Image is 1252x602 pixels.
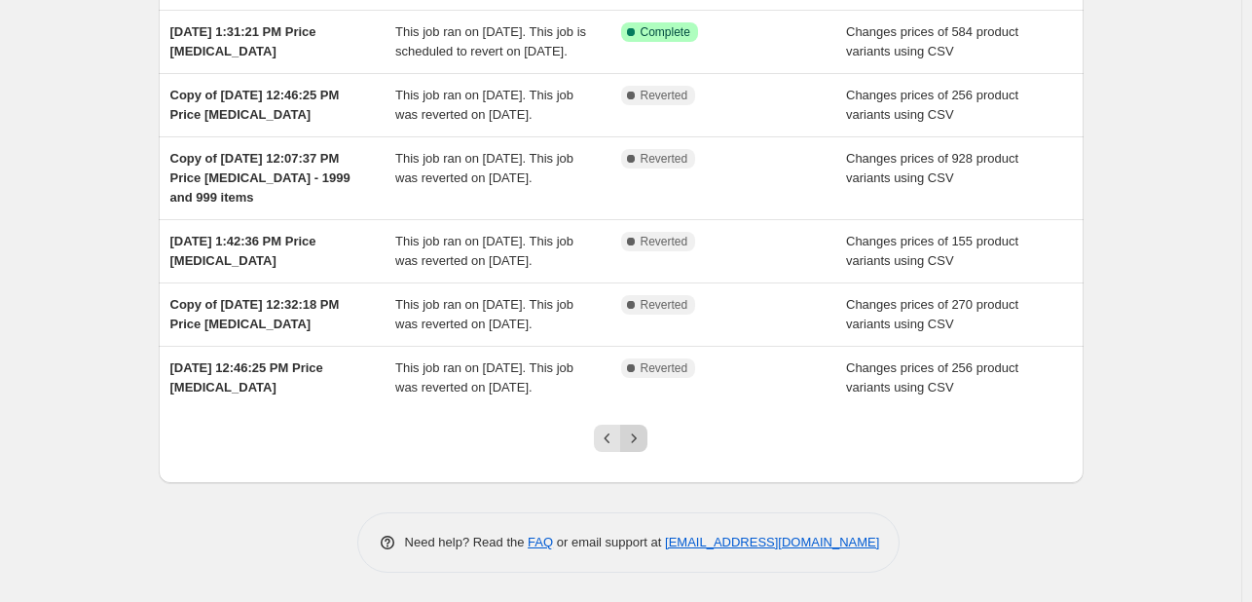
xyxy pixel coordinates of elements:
span: or email support at [553,535,665,549]
span: Reverted [641,297,688,313]
a: [EMAIL_ADDRESS][DOMAIN_NAME] [665,535,879,549]
span: Reverted [641,151,688,167]
span: Copy of [DATE] 12:46:25 PM Price [MEDICAL_DATA] [170,88,340,122]
span: Changes prices of 256 product variants using CSV [846,360,1018,395]
span: Copy of [DATE] 12:32:18 PM Price [MEDICAL_DATA] [170,297,340,331]
span: Changes prices of 270 product variants using CSV [846,297,1018,331]
span: Changes prices of 155 product variants using CSV [846,234,1018,268]
span: This job ran on [DATE]. This job was reverted on [DATE]. [395,151,573,185]
span: Changes prices of 584 product variants using CSV [846,24,1018,58]
span: [DATE] 1:42:36 PM Price [MEDICAL_DATA] [170,234,316,268]
span: [DATE] 1:31:21 PM Price [MEDICAL_DATA] [170,24,316,58]
span: Reverted [641,88,688,103]
button: Next [620,425,647,452]
span: This job ran on [DATE]. This job was reverted on [DATE]. [395,360,573,395]
span: Changes prices of 256 product variants using CSV [846,88,1018,122]
button: Previous [594,425,621,452]
span: This job ran on [DATE]. This job is scheduled to revert on [DATE]. [395,24,586,58]
span: Reverted [641,360,688,376]
nav: Pagination [594,425,647,452]
span: Reverted [641,234,688,249]
a: FAQ [528,535,553,549]
span: Changes prices of 928 product variants using CSV [846,151,1018,185]
span: This job ran on [DATE]. This job was reverted on [DATE]. [395,234,573,268]
span: This job ran on [DATE]. This job was reverted on [DATE]. [395,88,573,122]
span: Complete [641,24,690,40]
span: Copy of [DATE] 12:07:37 PM Price [MEDICAL_DATA] - 1999 and 999 items [170,151,350,205]
span: [DATE] 12:46:25 PM Price [MEDICAL_DATA] [170,360,323,395]
span: Need help? Read the [405,535,529,549]
span: This job ran on [DATE]. This job was reverted on [DATE]. [395,297,573,331]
